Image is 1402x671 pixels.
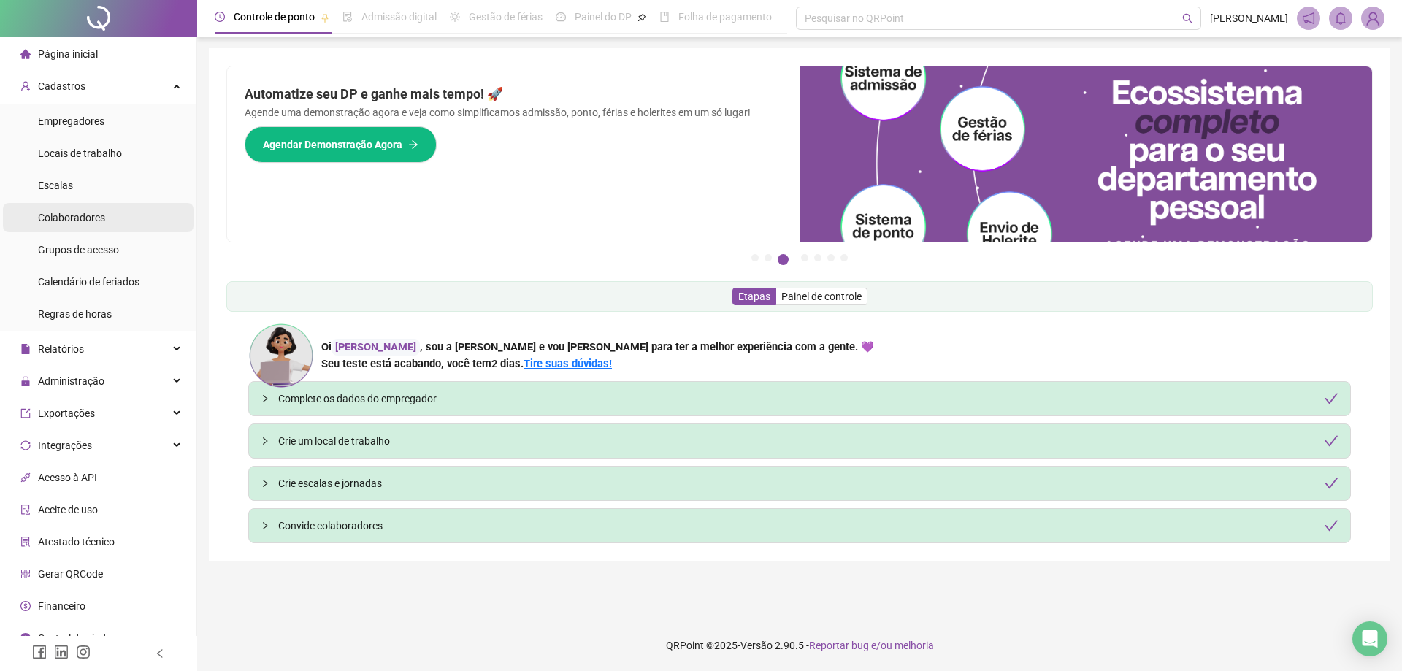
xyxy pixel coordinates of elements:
[38,600,85,612] span: Financeiro
[809,640,934,651] span: Reportar bug e/ou melhoria
[575,11,632,23] span: Painel do DP
[38,244,119,256] span: Grupos de acesso
[20,440,31,450] span: sync
[801,254,808,261] button: 4
[1302,12,1315,25] span: notification
[278,475,1338,491] div: Crie escalas e jornadas
[38,440,92,451] span: Integrações
[500,357,521,370] span: dias
[1334,12,1347,25] span: bell
[450,12,460,22] span: sun
[321,357,491,370] span: Seu teste está acabando, você tem
[20,344,31,354] span: file
[20,601,31,611] span: dollar
[38,407,95,419] span: Exportações
[740,640,773,651] span: Versão
[321,13,329,22] span: pushpin
[469,11,543,23] span: Gestão de férias
[20,408,31,418] span: export
[800,66,1372,242] img: banner%2Fd57e337e-a0d3-4837-9615-f134fc33a8e6.png
[278,518,1338,534] div: Convide colaboradores
[38,308,112,320] span: Regras de horas
[249,424,1350,458] div: Crie um local de trabalhocheck
[659,12,670,22] span: book
[38,632,112,644] span: Central de ajuda
[38,536,115,548] span: Atestado técnico
[155,648,165,659] span: left
[361,11,437,23] span: Admissão digital
[20,472,31,483] span: api
[38,472,97,483] span: Acesso à API
[248,323,314,388] img: ana-icon.cad42e3e8b8746aecfa2.png
[32,645,47,659] span: facebook
[278,391,1338,407] div: Complete os dados do empregador
[556,12,566,22] span: dashboard
[778,254,789,265] button: 3
[20,569,31,579] span: qrcode
[20,376,31,386] span: lock
[38,115,104,127] span: Empregadores
[215,12,225,22] span: clock-circle
[1324,476,1338,491] span: check
[38,180,73,191] span: Escalas
[781,291,862,302] span: Painel de controle
[245,126,437,163] button: Agendar Demonstração Agora
[263,137,402,153] span: Agendar Demonstração Agora
[261,521,269,530] span: collapsed
[261,479,269,488] span: collapsed
[245,84,782,104] h2: Automatize seu DP e ganhe mais tempo! 🚀
[38,276,139,288] span: Calendário de feriados
[38,504,98,515] span: Aceite de uso
[1324,434,1338,448] span: check
[814,254,821,261] button: 5
[342,12,353,22] span: file-done
[332,339,420,356] div: [PERSON_NAME]
[261,394,269,403] span: collapsed
[738,291,770,302] span: Etapas
[20,81,31,91] span: user-add
[261,437,269,445] span: collapsed
[1324,391,1338,406] span: check
[1210,10,1288,26] span: [PERSON_NAME]
[249,467,1350,500] div: Crie escalas e jornadascheck
[38,375,104,387] span: Administração
[278,433,1338,449] div: Crie um local de trabalho
[38,568,103,580] span: Gerar QRCode
[245,104,782,120] p: Agende uma demonstração agora e veja como simplificamos admissão, ponto, férias e holerites em um...
[249,382,1350,415] div: Complete os dados do empregadorcheck
[20,633,31,643] span: info-circle
[76,645,91,659] span: instagram
[491,357,521,370] span: 2
[765,254,772,261] button: 2
[38,212,105,223] span: Colaboradores
[1182,13,1193,24] span: search
[38,48,98,60] span: Página inicial
[637,13,646,22] span: pushpin
[249,509,1350,542] div: Convide colaboradorescheck
[54,645,69,659] span: linkedin
[1352,621,1387,656] div: Open Intercom Messenger
[678,11,772,23] span: Folha de pagamento
[321,356,874,372] div: .
[38,80,85,92] span: Cadastros
[408,139,418,150] span: arrow-right
[38,147,122,159] span: Locais de trabalho
[840,254,848,261] button: 7
[1362,7,1384,29] img: 94282
[20,505,31,515] span: audit
[20,49,31,59] span: home
[234,11,315,23] span: Controle de ponto
[827,254,835,261] button: 6
[524,357,612,370] a: Tire suas dúvidas!
[751,254,759,261] button: 1
[38,343,84,355] span: Relatórios
[321,339,874,356] div: Oi , sou a [PERSON_NAME] e vou [PERSON_NAME] para ter a melhor experiência com a gente. 💜
[197,620,1402,671] footer: QRPoint © 2025 - 2.90.5 -
[20,537,31,547] span: solution
[1324,518,1338,533] span: check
